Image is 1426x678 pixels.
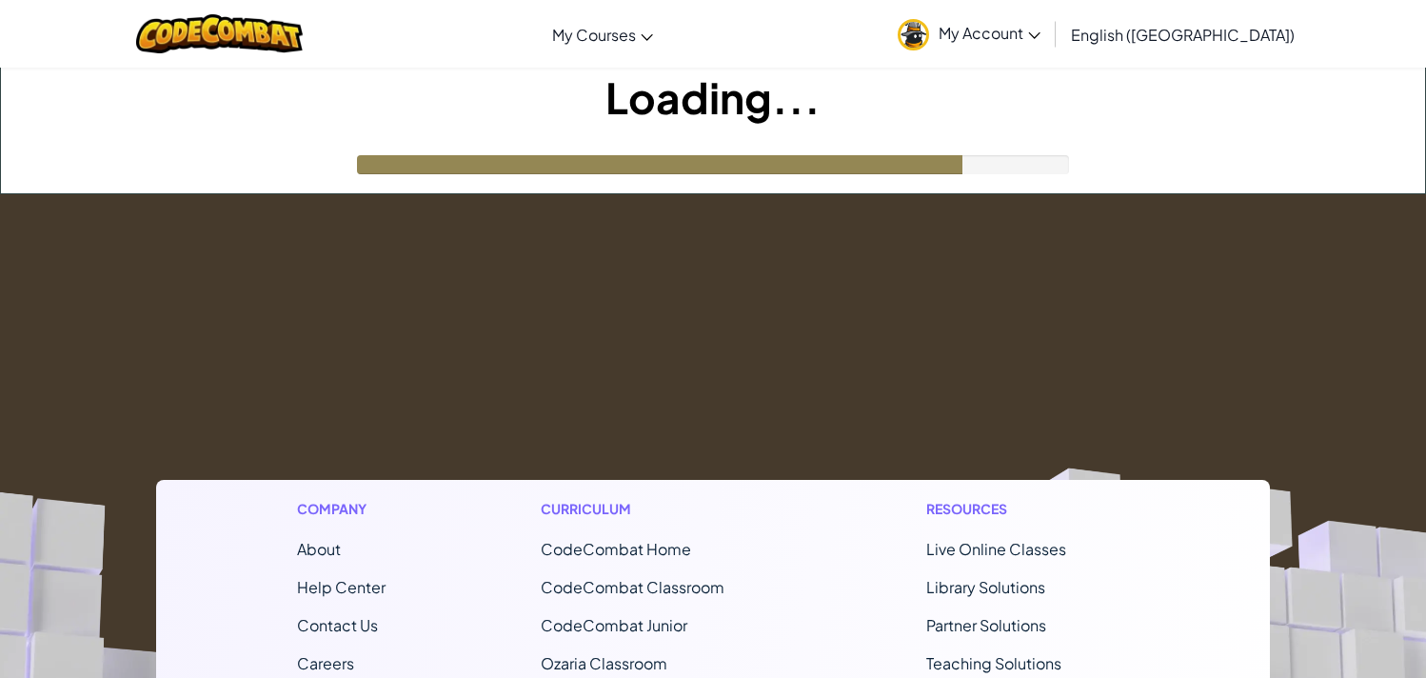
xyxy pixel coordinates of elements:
a: CodeCombat Classroom [541,577,724,597]
h1: Company [297,499,386,519]
a: Partner Solutions [926,615,1046,635]
h1: Loading... [1,68,1425,127]
a: Careers [297,653,354,673]
img: CodeCombat logo [136,14,303,53]
a: Teaching Solutions [926,653,1061,673]
span: My Account [939,23,1040,43]
a: CodeCombat Junior [541,615,687,635]
a: My Account [888,4,1050,64]
a: About [297,539,341,559]
span: English ([GEOGRAPHIC_DATA]) [1071,25,1295,45]
a: Help Center [297,577,386,597]
a: Ozaria Classroom [541,653,667,673]
a: Live Online Classes [926,539,1066,559]
img: avatar [898,19,929,50]
a: My Courses [543,9,663,60]
h1: Resources [926,499,1129,519]
a: English ([GEOGRAPHIC_DATA]) [1061,9,1304,60]
span: My Courses [552,25,636,45]
span: Contact Us [297,615,378,635]
h1: Curriculum [541,499,771,519]
a: Library Solutions [926,577,1045,597]
span: CodeCombat Home [541,539,691,559]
